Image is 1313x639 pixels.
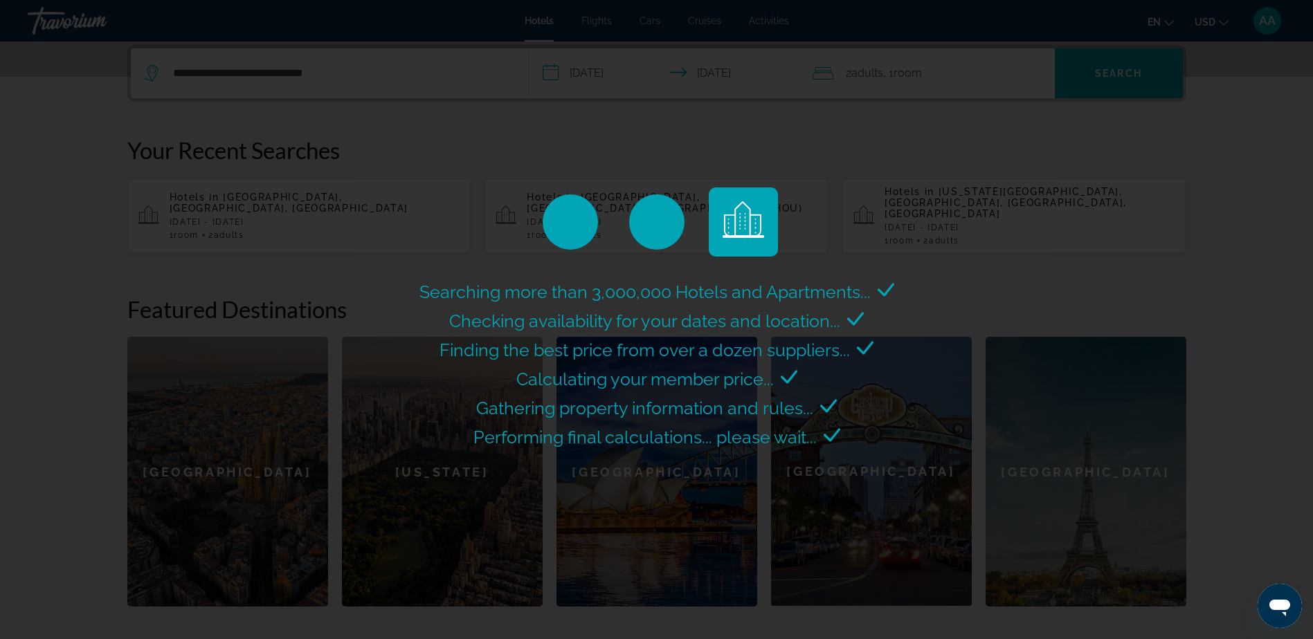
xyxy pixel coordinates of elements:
[1258,584,1302,628] iframe: Button to launch messaging window
[440,340,850,360] span: Finding the best price from over a dozen suppliers...
[516,369,774,389] span: Calculating your member price...
[419,281,871,302] span: Searching more than 3,000,000 Hotels and Apartments...
[449,311,840,331] span: Checking availability for your dates and location...
[476,398,813,418] span: Gathering property information and rules...
[473,427,817,447] span: Performing final calculations... please wait...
